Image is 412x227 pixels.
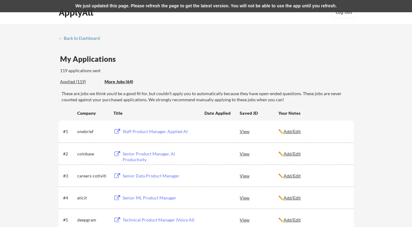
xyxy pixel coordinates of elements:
[284,195,301,200] u: Add/Edit
[77,173,108,179] div: careers-cotiviti
[77,195,108,201] div: elicit
[278,151,348,157] div: ✏️
[278,128,348,135] div: ✏️
[59,7,95,18] div: ApplyAll
[63,195,75,201] div: #4
[123,151,199,163] div: Senior Product Manager, AI Productivity
[123,217,199,223] div: Technical Product Manager (Voice AI)
[284,217,301,222] u: Add/Edit
[332,6,356,18] button: Log Out
[284,151,301,156] u: Add/Edit
[77,110,108,116] div: Company
[62,91,354,102] div: These are jobs we think you'd be a good fit for, but couldn't apply you to automatically because ...
[240,214,278,225] div: View
[63,217,75,223] div: #5
[60,68,179,74] div: 119 applications sent
[77,128,108,135] div: onebrief
[113,110,199,116] div: Title
[123,128,199,135] div: Staff Product Manager, Applied AI
[60,55,121,63] div: My Applications
[60,79,100,85] div: These are all the jobs you've been applied to so far.
[59,36,105,42] a: ← Back to Dashboard
[284,129,301,134] u: Add/Edit
[123,173,199,179] div: Senior Data Product Manager
[204,110,231,116] div: Date Applied
[240,126,278,137] div: View
[278,195,348,201] div: ✏️
[240,192,278,203] div: View
[278,173,348,179] div: ✏️
[77,151,108,157] div: coinbase
[59,36,105,40] div: ← Back to Dashboard
[123,195,199,201] div: Senior ML Product Manager
[60,79,100,85] div: Applied (119)
[240,170,278,181] div: View
[278,110,348,116] div: Your Notes
[63,151,75,157] div: #2
[77,217,108,223] div: deepgram
[63,128,75,135] div: #1
[284,173,301,178] u: Add/Edit
[278,217,348,223] div: ✏️
[240,148,278,159] div: View
[63,173,75,179] div: #3
[105,79,150,85] div: More Jobs (64)
[240,107,278,118] div: Saved JD
[105,79,150,85] div: These are job applications we think you'd be a good fit for, but couldn't apply you to automatica...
